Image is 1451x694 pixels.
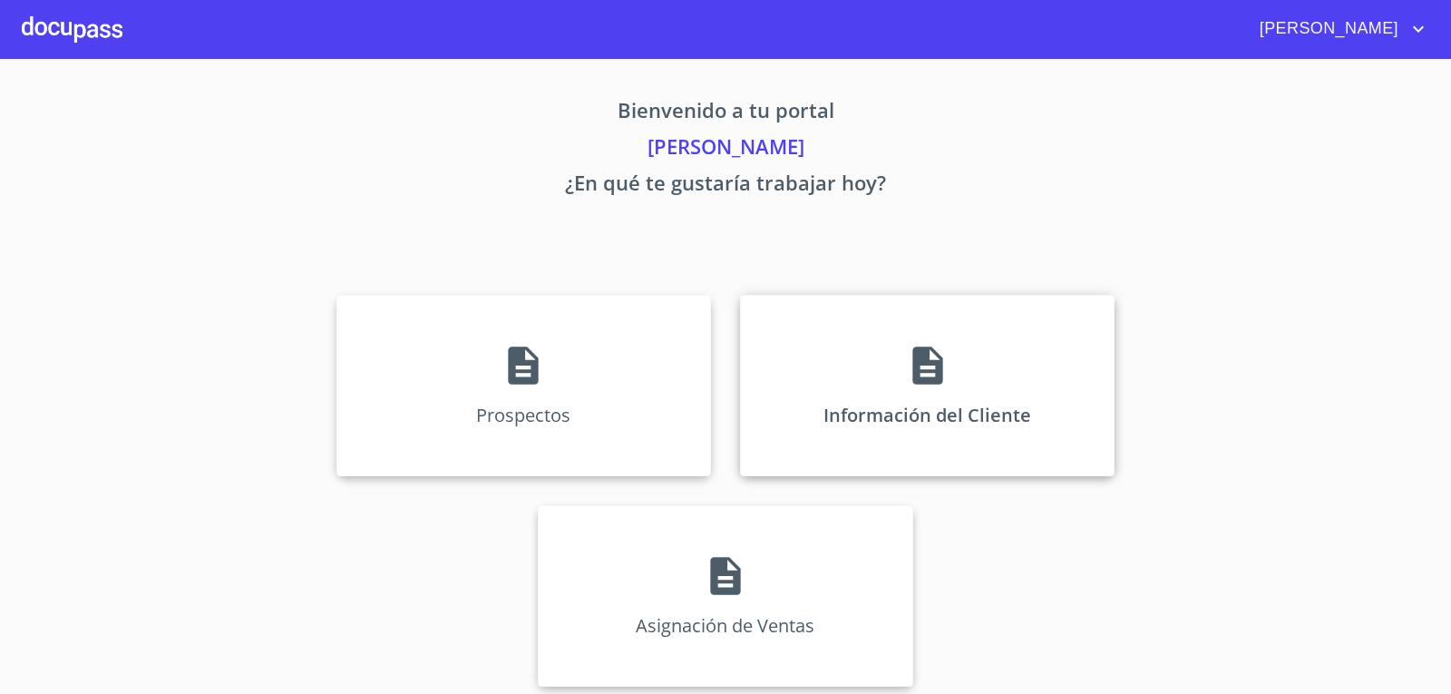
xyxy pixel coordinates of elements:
p: ¿En qué te gustaría trabajar hoy? [167,168,1284,204]
p: Bienvenido a tu portal [167,95,1284,132]
p: Información del Cliente [823,403,1031,427]
p: Prospectos [476,403,570,427]
span: [PERSON_NAME] [1246,15,1407,44]
p: [PERSON_NAME] [167,132,1284,168]
button: account of current user [1246,15,1429,44]
p: Asignación de Ventas [636,613,814,638]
